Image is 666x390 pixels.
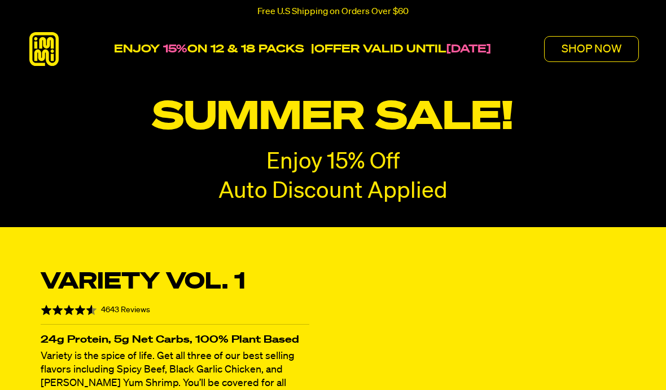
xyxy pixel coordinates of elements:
span: 4643 Reviews [101,306,150,314]
p: 24g Protein, 5g Net Carbs, 100% Plant Based [41,336,309,344]
p: Enjoy 15% Off [266,150,400,174]
p: ON 12 & 18 PACKS | [114,42,491,56]
p: Variety Vol. 1 [41,269,246,296]
span: Auto Discount Applied [218,180,448,203]
p: SHOP NOW [562,43,621,55]
strong: ENJOY [114,43,160,55]
strong: OFFER VALID UNTIL [314,43,446,55]
strong: [DATE] [446,43,491,55]
p: SUMMER SALE! [133,97,533,139]
img: immi-logo.svg [27,32,61,66]
p: Free U.S Shipping on Orders Over $60 [257,7,409,17]
button: SHOP NOW [544,36,639,62]
span: 15% [163,43,187,55]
